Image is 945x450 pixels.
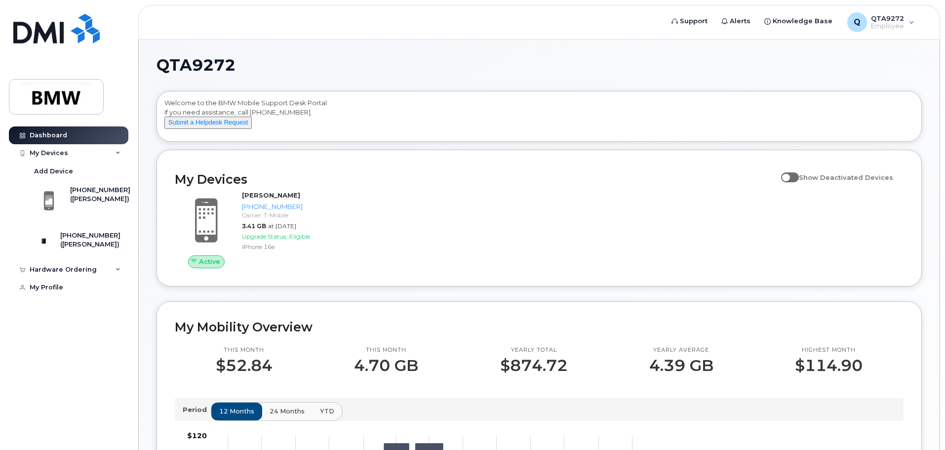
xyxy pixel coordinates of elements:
[270,407,305,416] span: 24 months
[187,431,207,440] tspan: $120
[242,233,287,240] span: Upgrade Status:
[320,407,334,416] span: YTD
[649,357,713,374] p: 4.39 GB
[354,346,418,354] p: This month
[902,407,938,443] iframe: Messenger Launcher
[795,357,863,374] p: $114.90
[500,346,568,354] p: Yearly total
[242,243,344,251] div: iPhone 16e
[289,233,310,240] span: Eligible
[199,257,220,266] span: Active
[242,211,344,219] div: Carrier: T-Mobile
[354,357,418,374] p: 4.70 GB
[216,357,273,374] p: $52.84
[242,222,266,230] span: 3.41 GB
[164,98,914,138] div: Welcome to the BMW Mobile Support Desk Portal If you need assistance, call [PHONE_NUMBER].
[157,58,236,73] span: QTA9272
[268,222,296,230] span: at [DATE]
[183,405,211,414] p: Period
[500,357,568,374] p: $874.72
[164,118,252,126] a: Submit a Helpdesk Request
[216,346,273,354] p: This month
[175,172,776,187] h2: My Devices
[242,191,300,199] strong: [PERSON_NAME]
[242,202,344,211] div: [PHONE_NUMBER]
[175,320,904,334] h2: My Mobility Overview
[781,168,789,176] input: Show Deactivated Devices
[175,191,348,268] a: Active[PERSON_NAME][PHONE_NUMBER]Carrier: T-Mobile3.41 GBat [DATE]Upgrade Status:EligibleiPhone 16e
[164,117,252,129] button: Submit a Helpdesk Request
[795,346,863,354] p: Highest month
[799,173,893,181] span: Show Deactivated Devices
[649,346,713,354] p: Yearly average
